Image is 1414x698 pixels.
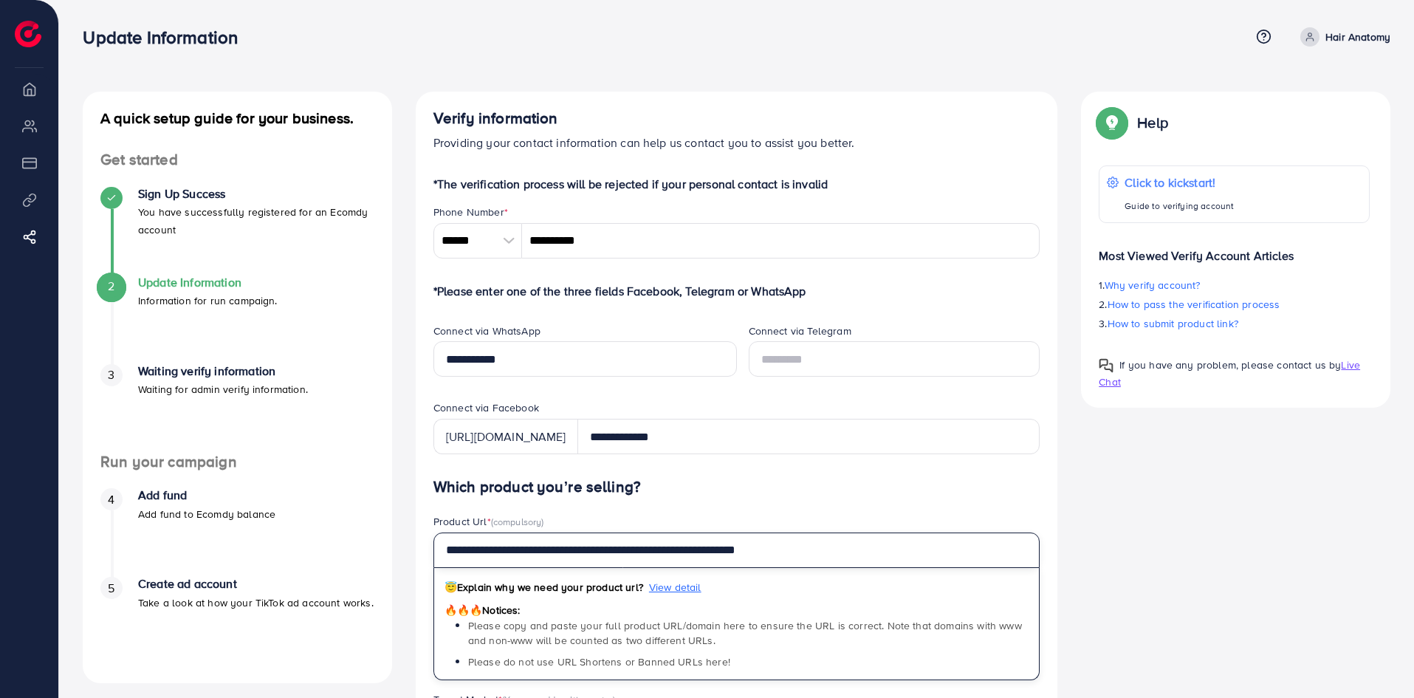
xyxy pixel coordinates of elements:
[138,292,278,309] p: Information for run campaign.
[649,580,701,595] span: View detail
[138,364,308,378] h4: Waiting verify information
[445,603,521,617] span: Notices:
[445,580,643,595] span: Explain why we need your product url?
[1119,357,1341,372] span: If you have any problem, please contact us by
[433,175,1040,193] p: *The verification process will be rejected if your personal contact is invalid
[1099,235,1370,264] p: Most Viewed Verify Account Articles
[83,453,392,471] h4: Run your campaign
[749,324,851,338] label: Connect via Telegram
[1125,197,1234,215] p: Guide to verifying account
[83,27,250,48] h3: Update Information
[1108,297,1280,312] span: How to pass the verification process
[138,505,275,523] p: Add fund to Ecomdy balance
[138,577,374,591] h4: Create ad account
[108,491,114,508] span: 4
[433,400,539,415] label: Connect via Facebook
[1099,358,1113,373] img: Popup guide
[83,488,392,577] li: Add fund
[1105,278,1201,292] span: Why verify account?
[138,488,275,502] h4: Add fund
[433,514,544,529] label: Product Url
[1099,276,1370,294] p: 1.
[1294,27,1390,47] a: Hair Anatomy
[1108,316,1238,331] span: How to submit product link?
[138,203,374,239] p: You have successfully registered for an Ecomdy account
[83,577,392,666] li: Create ad account
[433,282,1040,300] p: *Please enter one of the three fields Facebook, Telegram or WhatsApp
[1099,295,1370,313] p: 2.
[83,187,392,276] li: Sign Up Success
[1125,174,1234,191] p: Click to kickstart!
[433,109,1040,128] h4: Verify information
[1099,315,1370,332] p: 3.
[445,603,482,617] span: 🔥🔥🔥
[1351,632,1403,687] iframe: Chat
[468,654,730,669] span: Please do not use URL Shortens or Banned URLs here!
[1099,109,1125,136] img: Popup guide
[138,380,308,398] p: Waiting for admin verify information.
[1325,28,1390,46] p: Hair Anatomy
[108,366,114,383] span: 3
[468,618,1022,648] span: Please copy and paste your full product URL/domain here to ensure the URL is correct. Note that d...
[83,364,392,453] li: Waiting verify information
[491,515,544,528] span: (compulsory)
[433,134,1040,151] p: Providing your contact information can help us contact you to assist you better.
[445,580,457,595] span: 😇
[138,594,374,612] p: Take a look at how your TikTok ad account works.
[83,109,392,127] h4: A quick setup guide for your business.
[433,324,540,338] label: Connect via WhatsApp
[138,187,374,201] h4: Sign Up Success
[83,151,392,169] h4: Get started
[83,276,392,364] li: Update Information
[433,478,1040,496] h4: Which product you’re selling?
[138,276,278,290] h4: Update Information
[433,419,578,454] div: [URL][DOMAIN_NAME]
[433,205,508,219] label: Phone Number
[108,278,114,295] span: 2
[108,580,114,597] span: 5
[1137,114,1168,131] p: Help
[15,21,41,47] img: logo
